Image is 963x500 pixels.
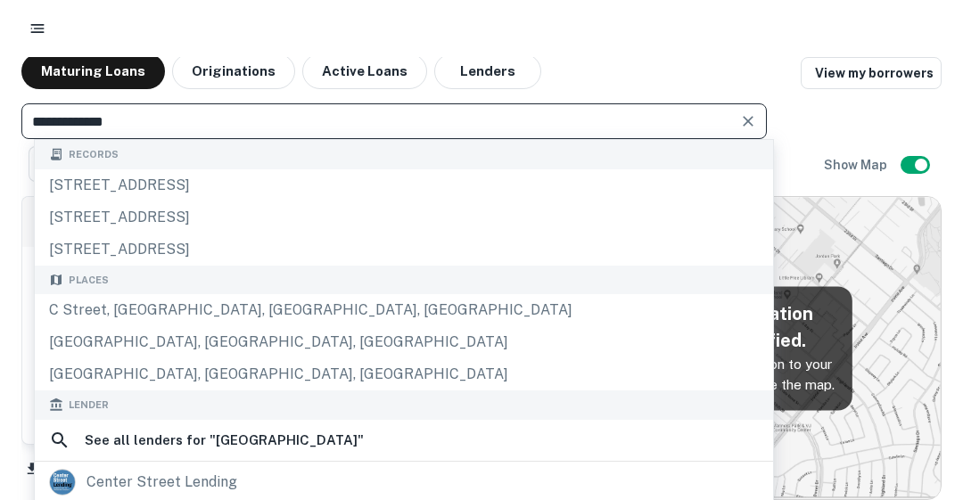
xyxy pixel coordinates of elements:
[85,430,364,451] h6: See all lenders for " [GEOGRAPHIC_DATA] "
[736,109,761,134] button: Clear
[35,169,773,201] div: [STREET_ADDRESS]
[69,147,119,162] span: Records
[172,53,295,89] button: Originations
[50,470,75,495] img: picture
[874,300,963,386] iframe: Chat Widget
[302,53,427,89] button: Active Loans
[21,53,165,89] button: Maturing Loans
[35,358,773,390] div: [GEOGRAPHIC_DATA], [GEOGRAPHIC_DATA], [GEOGRAPHIC_DATA]
[824,155,890,175] h6: Show Map
[35,294,773,326] div: C Street, [GEOGRAPHIC_DATA], [GEOGRAPHIC_DATA], [GEOGRAPHIC_DATA]
[35,201,773,234] div: [STREET_ADDRESS]
[801,57,942,89] a: View my borrowers
[69,398,109,413] span: Lender
[434,53,541,89] button: Lenders
[86,469,237,496] div: center street lending
[35,234,773,266] div: [STREET_ADDRESS]
[69,273,109,288] span: Places
[35,326,773,358] div: [GEOGRAPHIC_DATA], [GEOGRAPHIC_DATA], [GEOGRAPHIC_DATA]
